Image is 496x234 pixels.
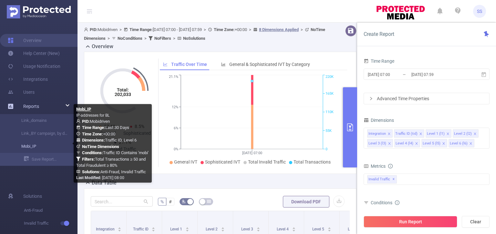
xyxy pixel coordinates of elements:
span: Traffic ID, Level 6 [82,138,137,143]
span: ✕ [392,175,395,183]
span: Level 3 [241,227,254,231]
b: PID: [82,119,90,124]
li: Level 6 (l6) [449,139,474,147]
div: Sort [151,226,155,230]
span: Total Invalid Traffic [248,159,286,165]
li: Integration [367,129,393,138]
li: Level 5 (l5) [421,139,447,147]
i: icon: caret-up [118,226,121,228]
li: Level 4 (l4) [394,139,420,147]
tspan: 12% [172,105,178,109]
div: Traffic ID (tid) [395,130,418,138]
i: icon: close [387,132,391,136]
span: Traffic Over Time [171,62,207,67]
i: icon: user [76,119,82,123]
tspan: 0 [325,147,327,151]
span: > [106,36,112,41]
span: SS [477,5,482,18]
button: Clear [462,216,490,228]
span: Level 6 [348,227,361,231]
a: Integrations [8,73,48,86]
b: No Time Dimensions [82,144,119,149]
span: Mobidriven [DATE] 07:00 - [DATE] 07:59 +00:00 [84,27,325,41]
a: Link_domains [13,114,70,127]
a: Reports [23,100,39,113]
i: icon: caret-up [185,226,189,228]
span: Level 2 [206,227,219,231]
i: icon: caret-up [152,226,155,228]
div: Level 6 (l6) [450,139,468,148]
i: icon: line-chart [163,62,168,67]
img: Protected Media [7,5,71,18]
span: Invalid Traffic [367,175,397,184]
i: icon: table [207,199,211,203]
a: Save Report... [24,153,77,166]
span: Time Range [364,58,394,64]
a: Overview [8,34,42,47]
tspan: 0% [174,147,178,151]
span: Level 1 [170,227,183,231]
i: icon: caret-up [221,226,224,228]
b: Time Zone: [82,132,103,136]
input: Search... [91,196,153,207]
span: > [202,27,208,32]
i: icon: caret-down [185,229,189,231]
span: Total Transactions ≥ 50 and Total Fraudulent ≥ 80% [76,157,146,168]
div: Sort [327,226,331,230]
i: icon: caret-up [256,226,260,228]
b: No Conditions [118,36,142,41]
b: Conditions : [82,150,103,155]
i: icon: caret-down [292,229,295,231]
i: icon: close [473,132,477,136]
div: Sort [118,226,121,230]
b: Solutions : [82,169,100,174]
i: icon: close [442,142,445,146]
i: icon: caret-down [256,229,260,231]
span: General IVT [174,159,197,165]
i: icon: right [369,97,373,101]
tspan: Total: [117,87,129,92]
i: icon: caret-up [327,226,331,228]
div: Sort [221,226,225,230]
span: > [299,27,305,32]
i: icon: caret-down [327,229,331,231]
i: icon: close [415,142,418,146]
span: Reports [23,104,39,109]
span: > [247,27,253,32]
tspan: 6% [174,126,178,130]
a: Mobi_IP [13,140,70,153]
div: Level 5 (l5) [423,139,440,148]
a: Link_BY campaign, by domain [13,127,70,140]
li: Traffic ID (tid) [394,129,424,138]
span: # [169,199,172,204]
span: [DATE] 08:00 [76,175,124,180]
b: PID: [90,27,98,32]
i: icon: caret-down [118,229,121,231]
b: Filters : [82,157,95,162]
i: icon: close [388,142,391,146]
span: Conditions [371,200,399,205]
b: Last Modified: [76,175,101,180]
i: icon: bg-colors [182,199,186,203]
b: Time Range: [82,125,105,130]
span: Mobidriven Last 30 Days +00:00 [76,119,149,174]
button: Run Report [364,216,457,228]
span: Metrics [364,164,386,169]
span: Total Transactions [294,159,331,165]
span: Traffic ID [133,227,150,231]
b: No Solutions [183,36,205,41]
a: Usage Notification [8,60,60,73]
b: Dimensions : [82,138,105,143]
i: icon: caret-down [152,229,155,231]
span: Dimensions [364,118,394,123]
span: Level 5 [312,227,325,231]
span: Invalid Traffic [24,217,77,230]
i: icon: user [84,27,90,32]
i: icon: close [469,142,472,146]
span: Traffic ID Contains 'mobi' [82,150,149,155]
h2: Data Table [92,179,117,187]
span: Sophisticated IVT [205,159,240,165]
span: Create Report [364,31,394,37]
i: icon: caret-up [292,226,295,228]
li: Level 3 (l3) [367,139,393,147]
